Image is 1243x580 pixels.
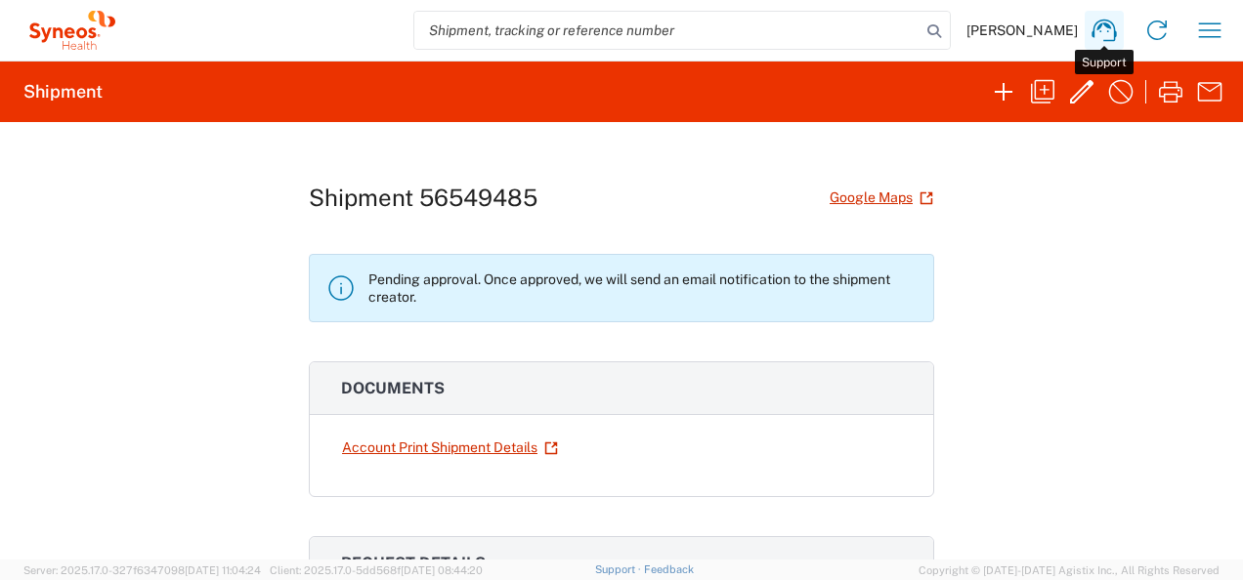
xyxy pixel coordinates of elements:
[309,184,537,212] h1: Shipment 56549485
[341,431,559,465] a: Account Print Shipment Details
[341,554,486,572] span: Request details
[966,21,1078,39] span: [PERSON_NAME]
[23,80,103,104] h2: Shipment
[368,270,918,306] p: Pending approval. Once approved, we will send an email notification to the shipment creator.
[185,564,261,576] span: [DATE] 11:04:24
[414,12,921,49] input: Shipment, tracking or reference number
[595,563,644,575] a: Support
[829,181,934,215] a: Google Maps
[919,561,1220,579] span: Copyright © [DATE]-[DATE] Agistix Inc., All Rights Reserved
[23,564,261,576] span: Server: 2025.17.0-327f6347098
[270,564,483,576] span: Client: 2025.17.0-5dd568f
[644,563,694,575] a: Feedback
[401,564,483,576] span: [DATE] 08:44:20
[341,379,445,397] span: Documents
